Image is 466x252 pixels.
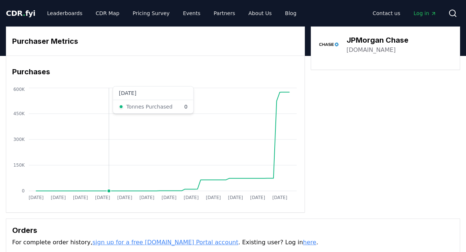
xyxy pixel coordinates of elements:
tspan: [DATE] [206,195,221,200]
span: Log in [414,10,437,17]
tspan: [DATE] [184,195,199,200]
img: JPMorgan Chase-logo [319,34,339,55]
tspan: 150K [13,163,25,168]
tspan: 450K [13,111,25,116]
a: Blog [279,7,302,20]
a: sign up for a free [DOMAIN_NAME] Portal account [93,239,239,246]
a: Log in [408,7,442,20]
p: For complete order history, . Existing user? Log in . [12,238,454,247]
h3: JPMorgan Chase [347,35,408,46]
a: Leaderboards [41,7,88,20]
a: Events [177,7,206,20]
a: here [303,239,316,246]
tspan: [DATE] [272,195,288,200]
tspan: [DATE] [228,195,243,200]
a: CDR Map [90,7,125,20]
a: Pricing Survey [127,7,175,20]
h3: Purchaser Metrics [12,36,299,47]
tspan: [DATE] [117,195,132,200]
span: CDR fyi [6,9,35,18]
tspan: [DATE] [139,195,154,200]
tspan: [DATE] [250,195,265,200]
tspan: [DATE] [51,195,66,200]
span: . [23,9,25,18]
tspan: 0 [22,188,25,194]
a: About Us [243,7,278,20]
h3: Orders [12,225,454,236]
a: Contact us [367,7,406,20]
a: CDR.fyi [6,8,35,18]
tspan: 300K [13,137,25,142]
tspan: [DATE] [95,195,110,200]
a: Partners [208,7,241,20]
nav: Main [41,7,302,20]
tspan: [DATE] [73,195,88,200]
h3: Purchases [12,66,299,77]
nav: Main [367,7,442,20]
tspan: [DATE] [29,195,44,200]
tspan: 600K [13,87,25,92]
a: [DOMAIN_NAME] [347,46,396,54]
tspan: [DATE] [161,195,177,200]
